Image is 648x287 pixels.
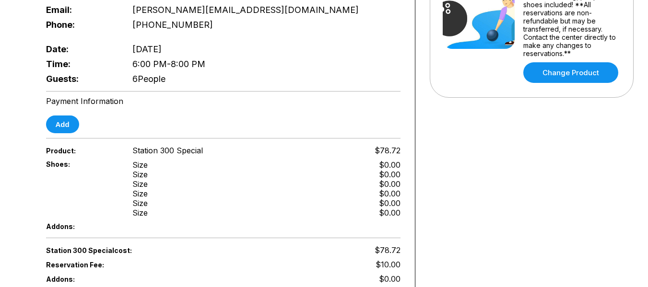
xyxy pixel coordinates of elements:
[379,179,401,189] div: $0.00
[132,179,148,189] div: Size
[132,59,205,69] span: 6:00 PM - 8:00 PM
[46,96,401,106] div: Payment Information
[375,245,401,255] span: $78.72
[132,160,148,170] div: Size
[46,20,117,30] span: Phone:
[132,198,148,208] div: Size
[132,170,148,179] div: Size
[46,74,117,84] span: Guests:
[132,146,203,155] span: Station 300 Special
[46,115,79,133] button: Add
[46,160,117,168] span: Shoes:
[46,275,117,283] span: Addons:
[132,20,213,30] span: [PHONE_NUMBER]
[132,189,148,198] div: Size
[132,74,165,84] span: 6 People
[375,146,401,155] span: $78.72
[132,44,162,54] span: [DATE]
[46,44,117,54] span: Date:
[132,208,148,218] div: Size
[46,59,117,69] span: Time:
[46,261,224,269] span: Reservation Fee:
[379,170,401,179] div: $0.00
[46,147,117,155] span: Product:
[379,274,401,284] span: $0.00
[379,160,401,170] div: $0.00
[523,62,618,83] a: Change Product
[379,208,401,218] div: $0.00
[132,5,359,15] span: [PERSON_NAME][EMAIL_ADDRESS][DOMAIN_NAME]
[46,5,117,15] span: Email:
[379,189,401,198] div: $0.00
[379,198,401,208] div: $0.00
[376,260,401,269] span: $10.00
[46,222,117,230] span: Addons:
[46,246,224,254] span: Station 300 Special cost:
